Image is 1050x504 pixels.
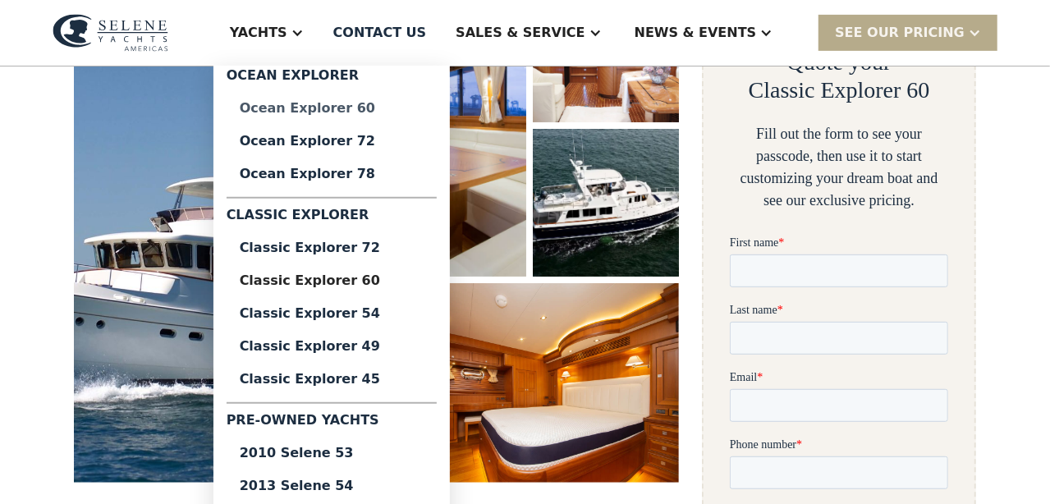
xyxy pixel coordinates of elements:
[240,274,424,287] div: Classic Explorer 60
[380,283,680,483] a: open lightbox
[818,15,997,50] div: SEE Our Pricing
[227,158,437,190] a: Ocean Explorer 78
[240,307,424,320] div: Classic Explorer 54
[240,447,424,460] div: 2010 Selene 53
[730,123,948,212] div: Fill out the form to see your passcode, then use it to start customizing your dream boat and see ...
[240,373,424,386] div: Classic Explorer 45
[227,231,437,264] a: Classic Explorer 72
[240,479,424,493] div: 2013 Selene 54
[240,340,424,353] div: Classic Explorer 49
[53,14,168,52] img: logo
[227,92,437,125] a: Ocean Explorer 60
[240,102,424,115] div: Ocean Explorer 60
[227,330,437,363] a: Classic Explorer 49
[333,23,427,43] div: Contact US
[227,264,437,297] a: Classic Explorer 60
[227,363,437,396] a: Classic Explorer 45
[227,410,437,437] div: Pre-Owned Yachts
[240,241,424,254] div: Classic Explorer 72
[227,66,437,92] div: Ocean Explorer
[227,125,437,158] a: Ocean Explorer 72
[227,437,437,470] a: 2010 Selene 53
[240,135,424,148] div: Ocean Explorer 72
[749,76,930,104] h2: Classic Explorer 60
[227,297,437,330] a: Classic Explorer 54
[635,23,757,43] div: News & EVENTS
[835,23,965,43] div: SEE Our Pricing
[230,23,287,43] div: Yachts
[227,205,437,231] div: Classic Explorer
[240,167,424,181] div: Ocean Explorer 78
[227,470,437,502] a: 2013 Selene 54
[533,129,679,277] a: open lightbox
[456,23,585,43] div: Sales & Service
